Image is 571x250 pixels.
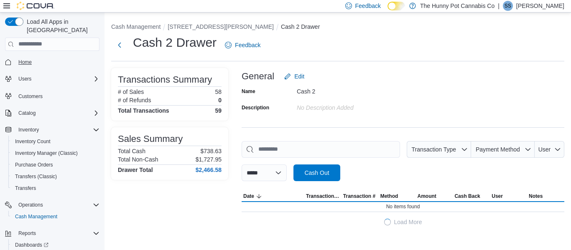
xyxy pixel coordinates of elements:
[18,76,31,82] span: Users
[242,191,304,201] button: Date
[15,228,39,238] button: Reports
[118,148,145,154] h6: Total Cash
[387,10,388,11] span: Dark Mode
[118,156,158,163] h6: Total Non-Cash
[411,146,456,153] span: Transaction Type
[281,23,320,30] button: Cash 2 Drawer
[293,164,340,181] button: Cash Out
[394,218,422,226] span: Load More
[383,218,391,226] span: Loading
[200,148,222,154] p: $738.63
[218,97,222,104] p: 0
[15,162,53,168] span: Purchase Orders
[12,212,61,222] a: Cash Management
[15,74,99,84] span: Users
[12,136,99,146] span: Inventory Count
[387,2,405,10] input: Dark Mode
[12,183,39,193] a: Transfers
[118,97,151,104] h6: # of Refunds
[297,85,409,95] div: Cash 2
[386,203,420,210] span: No items found
[2,56,103,68] button: Home
[242,88,255,95] label: Name
[516,1,564,11] p: [PERSON_NAME]
[17,2,54,10] img: Cova
[23,18,99,34] span: Load All Apps in [GEOGRAPHIC_DATA]
[297,101,409,111] div: No Description added
[18,202,43,208] span: Operations
[12,148,99,158] span: Inventory Manager (Classic)
[196,167,222,173] h4: $2,466.58
[12,212,99,222] span: Cash Management
[490,191,527,201] button: User
[12,160,99,170] span: Purchase Orders
[471,141,535,158] button: Payment Method
[281,68,308,85] button: Edit
[304,191,342,201] button: Transaction Type
[8,182,103,194] button: Transfers
[2,73,103,85] button: Users
[222,37,264,53] a: Feedback
[498,1,500,11] p: |
[418,193,436,199] span: Amount
[243,193,254,199] span: Date
[505,1,511,11] span: SS
[529,193,543,199] span: Notes
[118,167,153,173] h4: Drawer Total
[18,93,43,100] span: Customers
[12,240,52,250] a: Dashboards
[294,72,304,81] span: Edit
[538,146,551,153] span: User
[12,172,60,182] a: Transfers (Classic)
[15,200,46,210] button: Operations
[12,148,81,158] a: Inventory Manager (Classic)
[133,34,217,51] h1: Cash 2 Drawer
[18,126,39,133] span: Inventory
[454,193,480,199] span: Cash Back
[15,138,51,145] span: Inventory Count
[118,107,169,114] h4: Total Transactions
[15,57,99,67] span: Home
[15,228,99,238] span: Reports
[420,1,495,11] p: The Hunny Pot Cannabis Co
[15,91,46,101] a: Customers
[12,240,99,250] span: Dashboards
[379,191,416,201] button: Method
[168,23,274,30] button: [STREET_ADDRESS][PERSON_NAME]
[242,214,564,230] button: LoadingLoad More
[535,141,564,158] button: User
[215,107,222,114] h4: 59
[15,185,36,192] span: Transfers
[18,59,32,66] span: Home
[304,169,329,177] span: Cash Out
[8,171,103,182] button: Transfers (Classic)
[12,183,99,193] span: Transfers
[15,150,78,157] span: Inventory Manager (Classic)
[343,193,375,199] span: Transaction #
[15,74,35,84] button: Users
[8,147,103,159] button: Inventory Manager (Classic)
[242,141,400,158] input: This is a search bar. As you type, the results lower in the page will automatically filter.
[196,156,222,163] p: $1,727.95
[111,37,128,53] button: Next
[407,141,471,158] button: Transaction Type
[342,191,379,201] button: Transaction #
[12,160,56,170] a: Purchase Orders
[118,75,212,85] h3: Transactions Summary
[15,125,42,135] button: Inventory
[111,23,161,30] button: Cash Management
[15,242,48,248] span: Dashboards
[355,2,381,10] span: Feedback
[2,90,103,102] button: Customers
[12,136,54,146] a: Inventory Count
[15,108,39,118] button: Catalog
[15,173,57,180] span: Transfers (Classic)
[15,108,99,118] span: Catalog
[503,1,513,11] div: Suzi Strand
[8,159,103,171] button: Purchase Orders
[453,191,490,201] button: Cash Back
[215,88,222,95] p: 58
[18,230,36,237] span: Reports
[12,172,99,182] span: Transfers (Classic)
[380,193,398,199] span: Method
